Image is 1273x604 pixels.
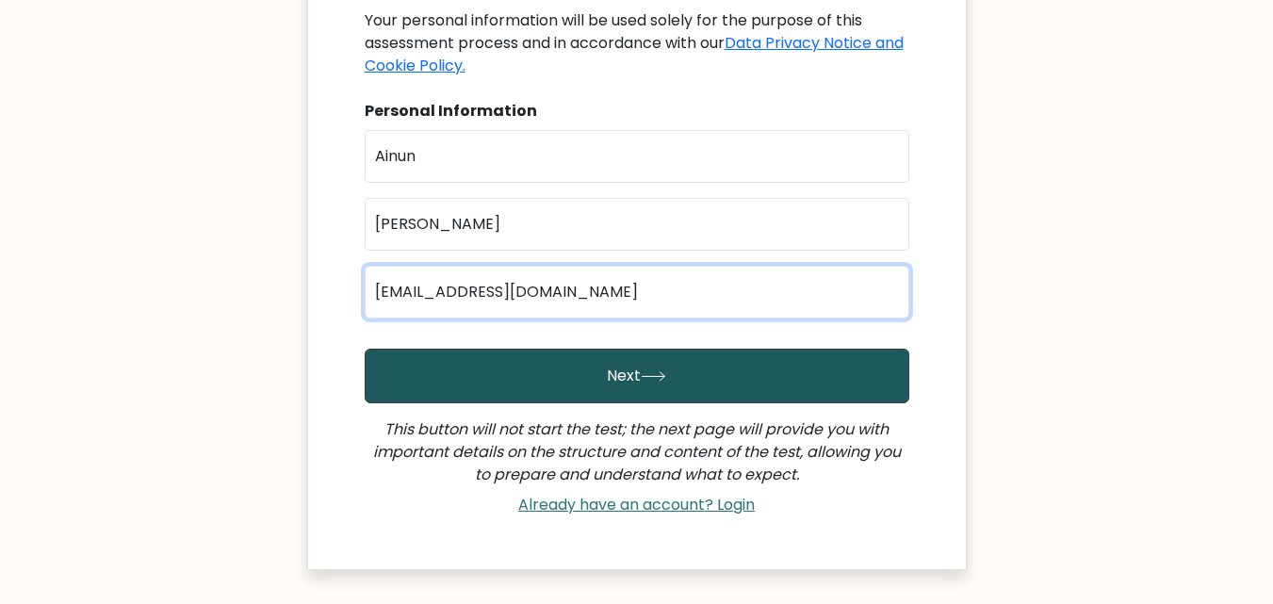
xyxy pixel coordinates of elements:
input: Last name [365,198,909,251]
i: This button will not start the test; the next page will provide you with important details on the... [373,418,901,485]
div: Personal Information [365,100,909,122]
button: Next [365,349,909,403]
input: Email [365,266,909,318]
a: Already have an account? Login [511,494,762,515]
input: First name [365,130,909,183]
a: Data Privacy Notice and Cookie Policy. [365,32,904,76]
